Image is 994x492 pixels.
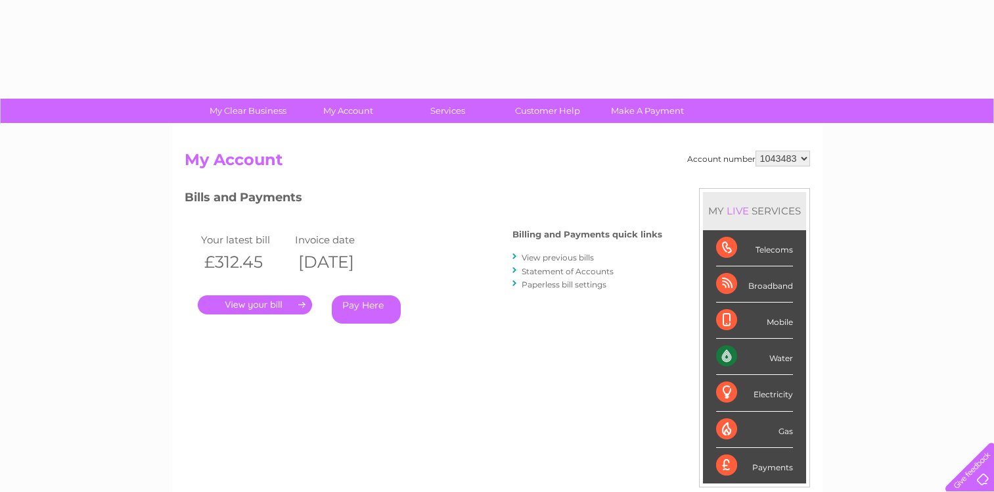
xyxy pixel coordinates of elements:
div: Telecoms [716,230,793,266]
a: Services [394,99,502,123]
a: Statement of Accounts [522,266,614,276]
h3: Bills and Payments [185,188,662,211]
a: My Clear Business [194,99,302,123]
div: Gas [716,412,793,448]
a: . [198,295,312,314]
a: Pay Here [332,295,401,324]
td: Invoice date [292,231,386,249]
a: Customer Help [493,99,602,123]
div: Account number [687,151,810,166]
div: Payments [716,448,793,483]
div: LIVE [724,205,752,217]
th: £312.45 [198,249,292,276]
div: MY SERVICES [703,192,806,230]
th: [DATE] [292,249,386,276]
h2: My Account [185,151,810,176]
div: Electricity [716,375,793,411]
a: Make A Payment [593,99,702,123]
td: Your latest bill [198,231,292,249]
a: Paperless bill settings [522,280,606,289]
div: Water [716,339,793,375]
div: Mobile [716,303,793,339]
a: View previous bills [522,253,594,262]
h4: Billing and Payments quick links [512,230,662,239]
a: My Account [294,99,402,123]
div: Broadband [716,266,793,303]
